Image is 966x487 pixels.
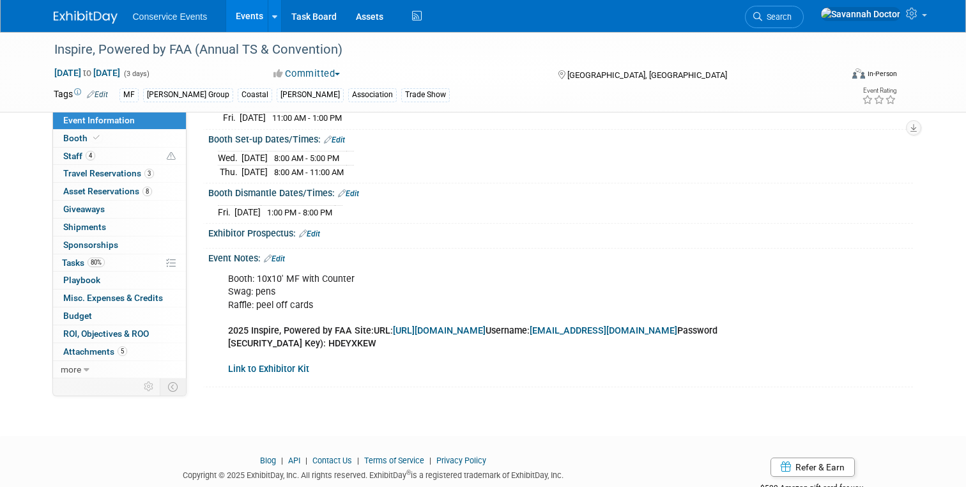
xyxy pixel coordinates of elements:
[436,456,486,465] a: Privacy Policy
[393,325,486,336] a: [URL][DOMAIN_NAME]
[63,151,95,161] span: Staff
[264,254,285,263] a: Edit
[88,258,105,267] span: 80%
[53,272,186,289] a: Playbook
[143,88,233,102] div: [PERSON_NAME] Group
[238,88,272,102] div: Coastal
[63,346,127,357] span: Attachments
[241,151,268,166] td: [DATE]
[167,151,176,162] span: Potential Scheduling Conflict -- at least one attendee is tagged in another overlapping event.
[288,456,300,465] a: API
[426,456,434,465] span: |
[234,205,261,219] td: [DATE]
[87,90,108,99] a: Edit
[144,169,154,178] span: 3
[770,458,855,477] a: Refer & Earn
[218,151,241,166] td: Wed.
[63,293,163,303] span: Misc. Expenses & Credits
[63,240,118,250] span: Sponsorships
[53,325,186,343] a: ROI, Objectives & ROO
[406,469,411,476] sup: ®
[86,151,95,160] span: 4
[401,88,450,102] div: Trade Show
[54,11,118,24] img: ExhibitDay
[61,364,81,375] span: more
[218,165,241,178] td: Thu.
[324,135,345,144] a: Edit
[278,456,286,465] span: |
[228,364,309,375] a: Link to Exhibitor Kit
[138,378,160,395] td: Personalize Event Tab Strip
[63,133,102,143] span: Booth
[63,115,135,125] span: Event Information
[338,189,359,198] a: Edit
[862,88,896,94] div: Event Rating
[53,183,186,200] a: Asset Reservations8
[50,38,825,61] div: Inspire, Powered by FAA (Annual TS & Convention)
[312,456,352,465] a: Contact Us
[62,258,105,268] span: Tasks
[218,111,240,125] td: Fri.
[348,88,397,102] div: Association
[208,224,913,240] div: Exhibitor Prospectus:
[133,12,208,22] span: Conservice Events
[820,7,901,21] img: Savannah Doctor
[63,222,106,232] span: Shipments
[228,325,717,349] b: 2025 Inspire, Powered by FAA Site:URL: Username: Password [SECURITY_DATA] Key): HDEYXKEW
[142,187,152,196] span: 8
[53,307,186,325] a: Budget
[218,205,234,219] td: Fri.
[160,378,186,395] td: Toggle Event Tabs
[53,201,186,218] a: Giveaways
[54,67,121,79] span: [DATE] [DATE]
[53,361,186,378] a: more
[63,329,149,339] span: ROI, Objectives & ROO
[63,168,154,178] span: Travel Reservations
[867,69,897,79] div: In-Person
[53,343,186,360] a: Attachments5
[277,88,344,102] div: [PERSON_NAME]
[267,208,332,217] span: 1:00 PM - 8:00 PM
[208,183,913,200] div: Booth Dismantle Dates/Times:
[53,219,186,236] a: Shipments
[63,275,100,285] span: Playbook
[274,167,344,177] span: 8:00 AM - 11:00 AM
[93,134,100,141] i: Booth reservation complete
[53,236,186,254] a: Sponsorships
[269,67,345,81] button: Committed
[274,153,339,163] span: 8:00 AM - 5:00 PM
[54,467,693,481] div: Copyright © 2025 ExhibitDay, Inc. All rights reserved. ExhibitDay is a registered trademark of Ex...
[63,311,92,321] span: Budget
[745,6,804,28] a: Search
[53,112,186,129] a: Event Information
[53,148,186,165] a: Staff4
[118,346,127,356] span: 5
[123,70,149,78] span: (3 days)
[119,88,139,102] div: MF
[81,68,93,78] span: to
[240,111,266,125] td: [DATE]
[260,456,276,465] a: Blog
[364,456,424,465] a: Terms of Service
[272,113,342,123] span: 11:00 AM - 1:00 PM
[63,186,152,196] span: Asset Reservations
[219,267,776,382] div: Booth: 10x10' MF with Counter Swag: pens Raffle: peel off cards
[302,456,310,465] span: |
[54,88,108,102] td: Tags
[63,204,105,214] span: Giveaways
[530,325,677,336] a: [EMAIL_ADDRESS][DOMAIN_NAME]
[241,165,268,178] td: [DATE]
[299,229,320,238] a: Edit
[53,130,186,147] a: Booth
[354,456,362,465] span: |
[208,249,913,265] div: Event Notes:
[852,68,865,79] img: Format-Inperson.png
[772,66,897,86] div: Event Format
[567,70,727,80] span: [GEOGRAPHIC_DATA], [GEOGRAPHIC_DATA]
[53,290,186,307] a: Misc. Expenses & Credits
[762,12,792,22] span: Search
[208,130,913,146] div: Booth Set-up Dates/Times:
[53,165,186,182] a: Travel Reservations3
[53,254,186,272] a: Tasks80%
